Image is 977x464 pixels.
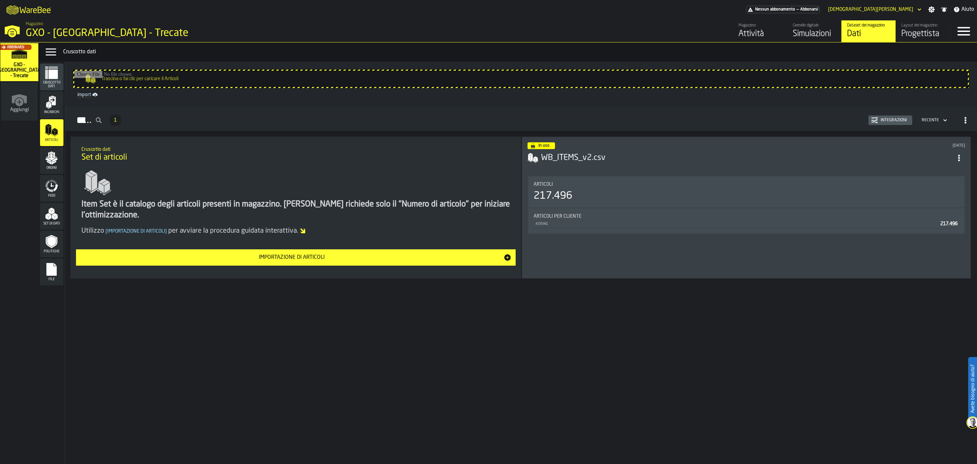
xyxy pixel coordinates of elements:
label: button-toggle-Menu [950,20,977,42]
span: Politiche [40,250,63,253]
a: link-to-/wh/new [1,83,38,122]
span: Set di dati [40,222,63,226]
h3: WB_ITEMS_v2.csv [541,153,953,163]
div: Dati [847,29,890,39]
li: menu Cruscotto dati [40,64,63,91]
div: Dataset del magazzino [847,23,890,28]
div: DropdownMenuValue-4 [919,116,949,124]
li: menu Feed [40,175,63,202]
button: button-Integrazioni [868,115,912,125]
div: Magazzino [739,23,782,28]
button: button-Importazione di articoli [76,249,516,266]
div: Attività [739,29,782,39]
span: Cruscotto dati [40,81,63,88]
input: Trascina o fai clic per caricare il Articoli [74,71,968,87]
a: link-to-/wh/i/7274009e-5361-4e21-8e36-7045ee840609/pricing/ [746,6,820,13]
div: ItemListCard- [71,137,521,279]
div: Title [534,214,959,219]
h2: button-Articoli [65,107,977,131]
div: DropdownMenuValue-Matteo Cultrera [825,5,923,14]
li: menu Articoli [40,119,63,146]
span: 217.496 [940,221,958,226]
div: Title [534,182,959,187]
span: — [797,7,799,12]
div: 217.496 [534,190,572,202]
li: menu File [40,258,63,286]
span: Articoli [534,182,553,187]
div: Cruscotto dati [63,48,974,56]
label: Avete bisogno di aiuto? [969,358,976,420]
span: ] [165,229,167,234]
div: status-4 2 [528,142,555,149]
span: Set di articoli [81,152,127,163]
a: link-to-/wh/i/7274009e-5361-4e21-8e36-7045ee840609/simulations [787,20,841,42]
span: Ordini [40,166,63,170]
a: link-to-/wh/i/7274009e-5361-4e21-8e36-7045ee840609/import/items/ [75,91,968,99]
label: button-toggle-Aiuto [951,5,977,14]
span: File [40,278,63,281]
div: Importazione di articoli [80,253,503,262]
div: Utilizzo per avviare la procedura guidata interattiva. [81,226,510,236]
div: ButtonLoadMore-Per saperne di più-Precedente-Primo-Ultimo [107,115,123,126]
span: Nessun abbonamento [755,7,795,12]
div: Item Set è il catalogo degli articoli presenti in magazzino. [PERSON_NAME] richiede solo il "Nume... [81,199,510,221]
span: Feed [40,194,63,198]
div: Progettista [901,29,944,39]
li: menu Ordini [40,147,63,174]
span: Importazione di articoli [104,229,168,234]
div: Simulazioni [793,29,836,39]
div: stat-Articoli [528,176,964,208]
div: DropdownMenuValue-Matteo Cultrera [828,7,913,12]
span: Aiuto [961,5,974,14]
span: [ [106,229,107,234]
span: Articoli per cliente [534,214,581,219]
div: StatList-item-KERING [534,219,959,228]
div: GXO - [GEOGRAPHIC_DATA] - Trecate [26,27,209,39]
span: In uso [538,144,550,148]
div: title-Set di articoli [76,142,516,166]
a: link-to-/wh/i/7274009e-5361-4e21-8e36-7045ee840609/simulations [0,43,38,83]
div: Layout del magazzino [901,23,944,28]
span: 1 [114,118,117,123]
div: ItemListCard-DashboardItemContainer [522,137,971,279]
a: link-to-/wh/i/7274009e-5361-4e21-8e36-7045ee840609/feed/ [733,20,787,42]
div: DropdownMenuValue-4 [922,118,939,123]
section: card-ItemSetDashboardCard [528,175,965,273]
label: button-toggle-Menu Dati [41,45,60,59]
li: menu Politiche [40,231,63,258]
div: Abbonamento al menu [746,6,820,13]
span: Magazzino [26,22,43,26]
a: link-to-/wh/i/7274009e-5361-4e21-8e36-7045ee840609/designer [896,20,950,42]
li: menu Set di dati [40,203,63,230]
label: button-toggle-Notifiche [938,6,950,13]
span: Aggiungi [10,107,29,112]
div: Gemello digitale [793,23,836,28]
a: link-to-/wh/i/7274009e-5361-4e21-8e36-7045ee840609/data [841,20,896,42]
span: Articoli [40,138,63,142]
li: menu Incarichi [40,91,63,119]
div: Updated: 11/07/2025, 00:29:20 Created: 09/07/2025, 17:25:46 [761,143,965,148]
label: button-toggle-Impostazioni [925,6,938,13]
span: Abbonarsi [800,7,818,12]
div: KERING [535,222,938,226]
div: stat-Articoli per cliente [528,208,964,234]
div: Integrazioni [878,118,909,123]
span: Incarichi [40,110,63,114]
h2: Sub Title [81,145,510,152]
span: Abbonarsi [7,46,24,49]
